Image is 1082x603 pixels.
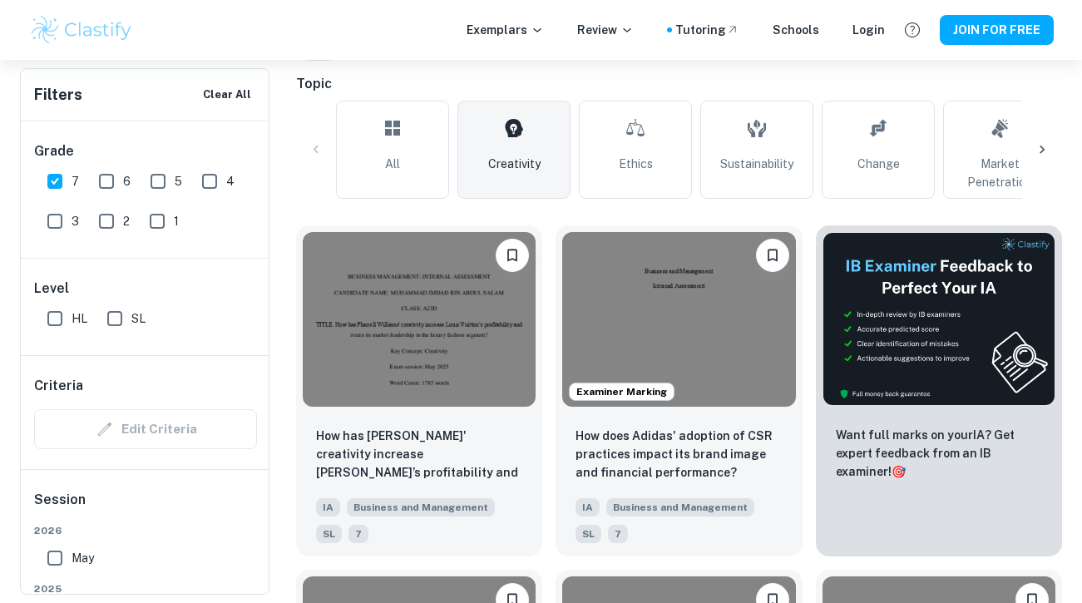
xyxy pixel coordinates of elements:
[303,232,536,407] img: Business and Management IA example thumbnail: How has Pharrell Williams' creativity in
[175,172,182,190] span: 5
[296,74,1062,94] h6: Topic
[857,155,900,173] span: Change
[488,155,541,173] span: Creativity
[556,225,802,556] a: Examiner MarkingPlease log in to bookmark exemplarsHow does Adidas' adoption of CSR practices imp...
[29,13,135,47] img: Clastify logo
[562,232,795,407] img: Business and Management IA example thumbnail: How does Adidas' adoption of CSR practic
[898,16,926,44] button: Help and Feedback
[467,21,544,39] p: Exemplars
[892,465,906,478] span: 🎯
[836,426,1042,481] p: Want full marks on your IA ? Get expert feedback from an IB examiner!
[123,212,130,230] span: 2
[72,549,94,567] span: May
[347,498,495,517] span: Business and Management
[72,212,79,230] span: 3
[34,376,83,396] h6: Criteria
[606,498,754,517] span: Business and Management
[296,225,542,556] a: Please log in to bookmark exemplarsHow has Pharrell Williams' creativity increase Louis Vuitton’s...
[226,172,235,190] span: 4
[34,409,257,449] div: Criteria filters are unavailable when searching by topic
[816,225,1062,556] a: ThumbnailWant full marks on yourIA? Get expert feedback from an IB examiner!
[940,15,1054,45] button: JOIN FOR FREE
[348,525,368,543] span: 7
[316,427,522,483] p: How has Pharrell Williams' creativity increase Louis Vuitton’s profitability and retain its marke...
[570,384,674,399] span: Examiner Marking
[123,172,131,190] span: 6
[773,21,819,39] a: Schools
[823,232,1055,406] img: Thumbnail
[174,212,179,230] span: 1
[951,155,1049,191] span: Market Penetration
[576,525,601,543] span: SL
[34,279,257,299] h6: Level
[720,155,793,173] span: Sustainability
[316,498,340,517] span: IA
[852,21,885,39] a: Login
[72,309,87,328] span: HL
[34,141,257,161] h6: Grade
[496,239,529,272] button: Please log in to bookmark exemplars
[316,525,342,543] span: SL
[34,523,257,538] span: 2026
[72,172,79,190] span: 7
[756,239,789,272] button: Please log in to bookmark exemplars
[34,83,82,106] h6: Filters
[576,498,600,517] span: IA
[34,581,257,596] span: 2025
[577,21,634,39] p: Review
[619,155,653,173] span: Ethics
[34,490,257,523] h6: Session
[608,525,628,543] span: 7
[131,309,146,328] span: SL
[385,155,400,173] span: All
[199,82,255,107] button: Clear All
[576,427,782,482] p: How does Adidas' adoption of CSR practices impact its brand image and financial performance?
[675,21,739,39] a: Tutoring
